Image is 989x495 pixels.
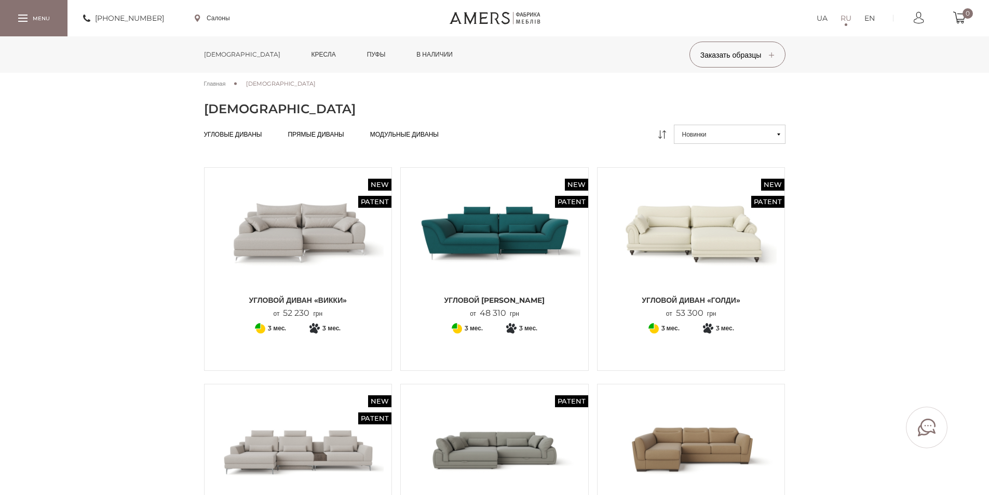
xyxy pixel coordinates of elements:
[864,12,875,24] a: EN
[212,176,384,318] a: New Patent Угловой диван «ВИККИ» Угловой диван «ВИККИ» Угловой диван «ВИККИ» от52 230грн
[368,179,391,191] span: New
[963,8,973,19] span: 0
[195,14,230,23] a: Салоны
[674,125,785,144] button: Новинки
[204,101,785,117] h1: [DEMOGRAPHIC_DATA]
[409,176,580,318] a: New Patent Угловой Диван Грейси Угловой Диван Грейси Угловой [PERSON_NAME] от48 310грн
[274,309,323,318] p: от грн
[204,130,262,139] a: Угловые диваны
[204,79,226,88] a: Главная
[716,322,734,335] span: 3 мес.
[268,322,286,335] span: 3 мес.
[368,395,391,407] span: New
[605,176,777,318] a: New Patent Угловой диван «ГОЛДИ» Угловой диван «ГОЛДИ» Угловой диван «ГОЛДИ» от53 300грн
[605,295,777,305] span: Угловой диван «ГОЛДИ»
[204,80,226,87] span: Главная
[212,295,384,305] span: Угловой диван «ВИККИ»
[841,12,851,24] a: RU
[409,36,460,73] a: в наличии
[409,295,580,305] span: Угловой [PERSON_NAME]
[555,395,588,407] span: Patent
[565,179,588,191] span: New
[470,309,519,318] p: от грн
[279,308,313,318] span: 52 230
[751,196,784,208] span: Patent
[661,322,680,335] span: 3 мес.
[288,130,344,139] a: Прямые диваны
[761,179,784,191] span: New
[358,196,391,208] span: Patent
[370,130,439,139] a: Модульные диваны
[817,12,828,24] a: UA
[700,50,775,60] span: Заказать образцы
[359,36,394,73] a: Пуфы
[196,36,288,73] a: [DEMOGRAPHIC_DATA]
[555,196,588,208] span: Patent
[358,412,391,424] span: Patent
[83,12,164,24] a: [PHONE_NUMBER]
[519,322,537,335] span: 3 мес.
[304,36,344,73] a: Кресла
[476,308,510,318] span: 48 310
[689,42,785,68] button: Заказать образцы
[666,309,716,318] p: от грн
[322,322,341,335] span: 3 мес.
[465,322,483,335] span: 3 мес.
[672,308,707,318] span: 53 300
